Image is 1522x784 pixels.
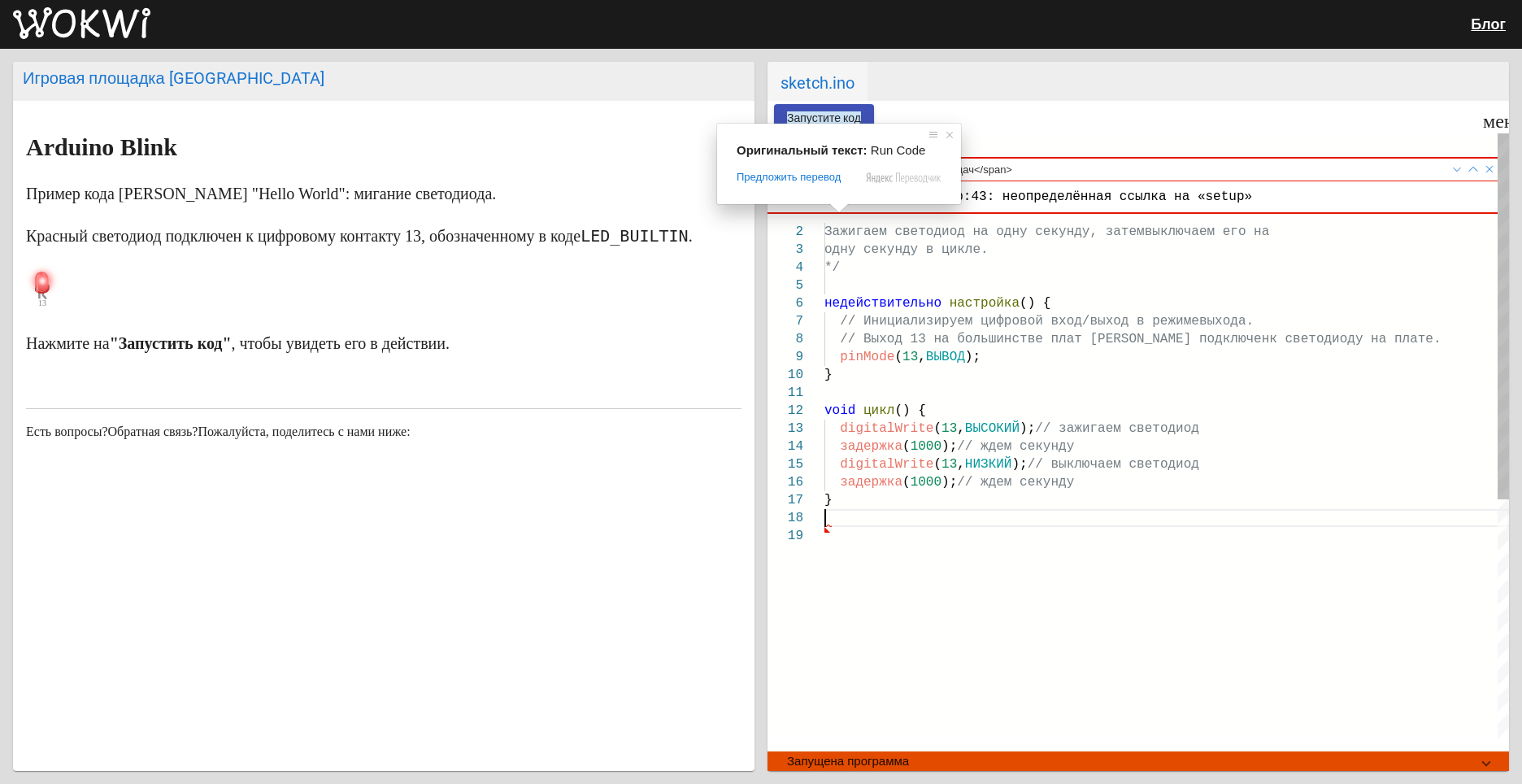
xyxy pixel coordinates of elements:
button: Запустите код [774,104,874,129]
span: ( [902,475,911,490]
span: // ждем секунду [957,475,1074,490]
ya-tr-span: () { [1020,296,1050,311]
div: 16 [768,473,803,491]
ya-tr-span: digitalWrite [840,421,933,436]
ya-tr-span: Нажмите на [26,334,110,352]
ya-tr-span: Игровая площадка [GEOGRAPHIC_DATA] [23,68,324,88]
code: LED_BUILTIN [581,226,688,246]
ya-tr-span: () { [894,403,925,418]
ya-tr-span: 13 [941,421,957,436]
ya-tr-span: void [824,403,855,418]
div: 17 [768,491,803,509]
div: 15 [768,455,803,473]
ya-tr-span: Запустите код [787,111,861,124]
ya-tr-span: одну секунду в цикле. [824,242,989,257]
ya-tr-span: pinMode [840,350,894,364]
ya-tr-span: выключаем его на [1145,224,1270,239]
ya-tr-span: ); [965,350,981,364]
ya-tr-span: Arduino Blink [26,133,177,160]
span: ); [941,475,957,490]
ya-tr-span: выхода. [1199,314,1254,329]
ya-tr-span: Есть вопросы? [26,425,108,438]
div: 11 [768,384,803,402]
ya-tr-span: Пожалуйста, поделитесь с нами ниже: [198,425,410,438]
ya-tr-span: 1000 [911,439,941,454]
ya-tr-span: ( [902,439,911,454]
ya-tr-span: // зажигаем светодиод [1035,421,1199,436]
div: 19 [768,527,803,545]
ya-tr-span: . [689,227,693,245]
div: 3 [768,241,803,259]
div: 5 [768,277,803,294]
ya-tr-span: , чтобы увидеть его в действии. [232,334,450,352]
ya-tr-span: задержка [840,439,902,454]
ya-tr-span: ВЫВОД [926,350,965,364]
ya-tr-span: ВЫСОКИЙ [965,421,1020,436]
ya-tr-span: Запущена программа [787,754,909,769]
div: 6 [768,294,803,312]
div: 2 [768,223,803,241]
ya-tr-span: ); [941,439,957,454]
ya-tr-span: , [957,421,965,436]
div: 10 [768,366,803,384]
div: 4 [768,259,803,277]
ya-tr-span: Зажигаем светодиод на одну секунду, затем [824,224,1145,239]
ya-tr-span: // Выход 13 на большинстве плат [PERSON_NAME] подключен [840,332,1269,346]
ya-tr-span: ); [1020,421,1035,436]
ya-tr-span: Красный светодиод подключен к цифровому контакту 13, обозначенному в коде [26,227,581,245]
ya-tr-span: ( [894,350,902,364]
ya-tr-span: ( [933,421,941,436]
ya-tr-span: // выключаем светодиод [1028,457,1199,472]
mat-expansion-panel-header: Запущена программа [768,751,1509,771]
span: } [824,493,833,507]
a: Перейдите к предыдущей проблеме (ошибка, предупреждение, информация) (Shift+Alt+F8) [1467,159,1480,181]
ya-tr-span: ); [1011,457,1027,472]
ya-tr-span: // ждем секунду [957,439,1074,454]
ya-tr-span: "Запустить код" [110,334,232,352]
ya-tr-span: , [918,350,926,364]
div: 13 [768,420,803,438]
span: задержка [840,475,902,490]
ya-tr-span: цикл [863,403,894,418]
ya-tr-span: , [957,457,965,472]
div: 7 [768,312,803,330]
ya-tr-span: настройка [950,296,1020,311]
span: Предложить перевод [737,170,841,185]
ya-tr-span: Обратная связь? [108,425,198,438]
a: Перейдите к следующей проблеме (ошибка, предупреждение, информация) (Alt+F8) [1450,159,1463,181]
div: 9 [768,348,803,366]
textarea: Editor content;Press Alt+F1 for Accessibility Options. [824,509,825,510]
div: 8 [768,330,803,348]
div: 18 [768,509,803,527]
ya-tr-span: НИЗКИЙ [965,457,1012,472]
ya-tr-span: digitalWrite [840,457,933,472]
ya-tr-span: /[PERSON_NAME]/main.cpp:43: неопределённая ссылка на «setup» [784,189,1252,204]
a: Закрыть [1483,159,1496,181]
ya-tr-span: недействительно [824,296,941,311]
span: Run Code [871,143,926,157]
ya-tr-span: 13 [902,350,918,364]
span: 1000 [911,475,941,490]
ya-tr-span: к светодиоду на плате. [1269,332,1441,346]
ya-tr-span: // Инициализируем цифровой вход/выход в режиме [840,314,1199,329]
div: 14 [768,438,803,455]
a: Блог [1471,15,1506,33]
ya-tr-span: 13 [941,457,957,472]
span: } [824,368,833,382]
div: 12 [768,402,803,420]
span: Оригинальный текст: [737,143,868,157]
ya-tr-span: sketch.ino [781,73,854,93]
img: Wokwi [13,7,150,40]
ya-tr-span: ( [933,457,941,472]
ya-tr-span: Пример кода [PERSON_NAME] "Hello World": мигание светодиода. [26,185,496,203]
